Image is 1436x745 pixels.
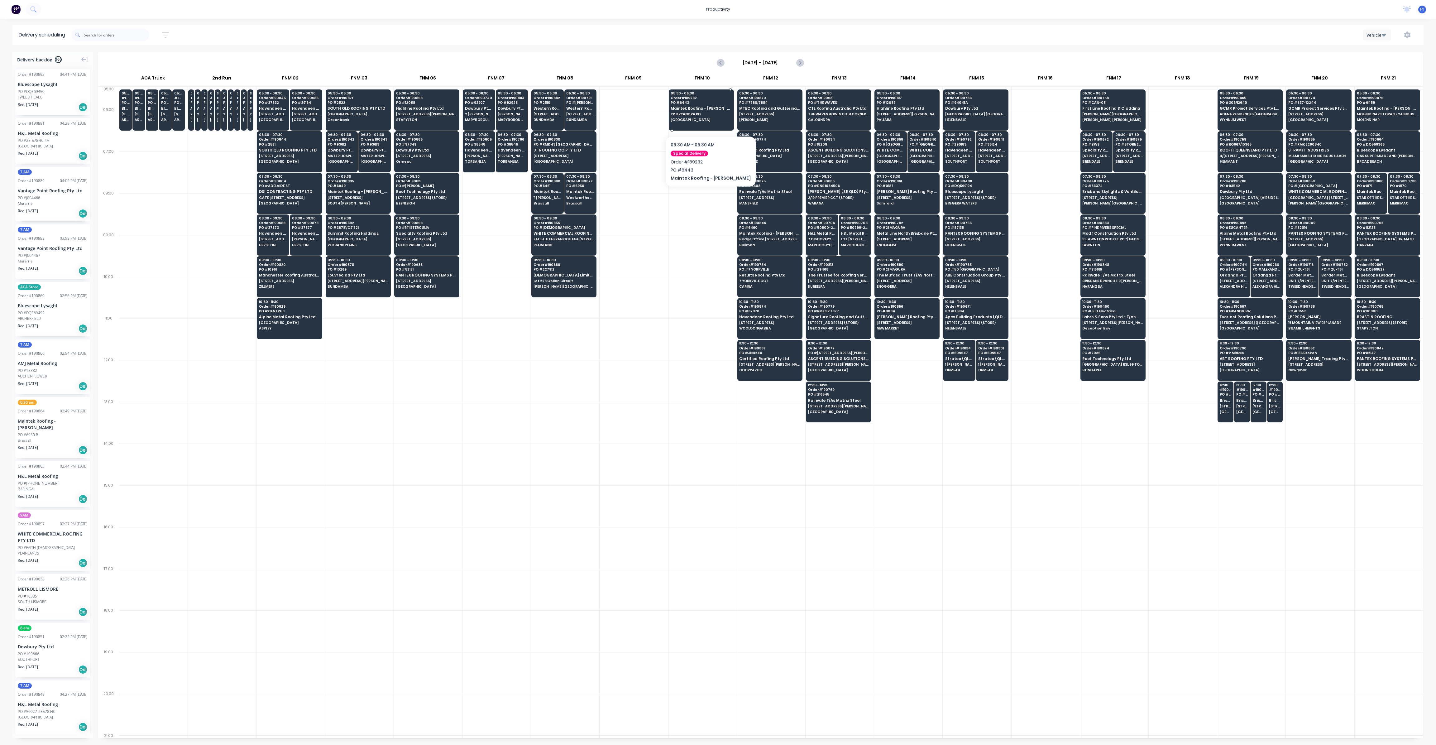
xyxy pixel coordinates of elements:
span: Apollo Home Improvement (QLD) Pty Ltd [243,106,245,110]
span: Certified Roofing Pty Ltd [739,148,800,152]
span: Havendeen Roofing Pty Ltd [259,106,287,110]
span: SOUTH QLD ROOFING PTY LTD [259,148,319,152]
span: PO # PQ445162 [122,101,130,104]
span: [STREET_ADDRESS][PERSON_NAME] (STORE) [174,112,183,116]
span: # 190058 [223,96,225,100]
span: Apollo Home Improvement (QLD) Pty Ltd [210,106,212,110]
span: PO # 39164 [292,101,320,104]
div: FNM 13 [805,73,874,86]
span: PO # 20287 [243,101,245,104]
span: PO # 12087 [877,101,937,104]
span: Apollo Home Improvement (QLD) Pty Ltd [217,106,218,110]
div: FNM 15 [942,73,1011,86]
span: PO # 2521 [259,142,319,146]
span: # 190099 [217,96,218,100]
span: 05:30 - 06:30 [671,91,731,95]
span: 05:30 - 06:30 [396,91,457,95]
span: 06:30 - 07:30 [877,133,905,137]
span: Dowbury Pty Ltd [328,148,356,152]
span: PO # 38548 [465,142,493,146]
div: FNM 17 [1080,73,1148,86]
span: Order # 190685 [292,96,320,100]
span: GCMR Project Services Pty Ltd [1220,106,1280,110]
span: ARCHERFIELD [174,118,183,122]
span: PO # 6443 [671,101,731,104]
span: 06:30 - 07:30 [1357,133,1417,137]
span: [PERSON_NAME] [203,118,205,122]
div: 07:00 [98,148,119,190]
span: Order # 190783 [945,96,1006,100]
span: 05:30 - 06:30 [1288,91,1349,95]
span: PO # 93612 [328,142,356,146]
span: 29 CORYMBIA PL (STORE) [237,112,238,116]
span: Bluescope Lysaght [122,106,130,110]
span: # 190111 [250,96,251,100]
span: 29 CORYMBIA PL (STORE) [203,112,205,116]
span: Dowbury Pty Ltd [945,106,1006,110]
span: 06:30 - 07:30 [465,133,493,137]
span: [PERSON_NAME] [223,118,225,122]
span: ARCHERFIELD [135,118,143,122]
span: [STREET_ADDRESS] [566,112,594,116]
span: PO # 337-12244 [1288,101,1349,104]
span: Bluescope Lysaght [135,106,143,110]
div: [GEOGRAPHIC_DATA] [18,143,88,149]
img: Factory [11,5,21,14]
span: # 190055 [237,96,238,100]
span: ARCHERFIELD [161,118,170,122]
span: [STREET_ADDRESS] [739,112,800,116]
span: 06:30 - 07:30 [1115,133,1143,137]
span: Order # 190870 [739,96,800,100]
span: 06:30 - 07:30 [534,133,594,137]
span: # 190535 [122,96,130,100]
span: Order # 190672 [1082,137,1110,141]
span: ARCHERFIELD [122,118,130,122]
span: MOLENDINAR STORAGE 2A INDUSTRIAL AV [1357,112,1417,116]
div: FNM 21 [1354,73,1422,86]
span: PO # 2510 [534,101,562,104]
span: # 190437 [203,96,205,100]
span: 29 CORYMBIA PL (STORE) [190,112,192,116]
span: [STREET_ADDRESS][PERSON_NAME] [396,112,457,116]
span: 05:30 - 06:30 [534,91,562,95]
div: Del [78,103,88,112]
span: Order # 190842 [328,137,356,141]
span: 29 CORYMBIA PL (STORE) [223,112,225,116]
span: Req. [DATE] [18,102,38,108]
span: Havendeen Roofing Pty Ltd [465,148,493,152]
div: 04:41 PM [DATE] [60,72,88,77]
span: PO # 92928 [498,101,526,104]
span: GCMR Project Services Pty Ltd [1288,106,1349,110]
span: [STREET_ADDRESS][PERSON_NAME] (STORE) [122,112,130,116]
span: Order # 190844 [259,137,319,141]
span: WHITE COMMERCIAL ROOFING PTY LTD [909,148,937,152]
span: Delivery backlog [17,56,52,63]
span: PO # 20465 [203,101,205,104]
span: Apollo Home Improvement (QLD) Pty Ltd [223,106,225,110]
span: Order # 190758 [1082,96,1143,100]
span: PO # 93613 [361,142,389,146]
div: 2nd Run [188,73,256,86]
span: Dowbury Pty Ltd [465,106,493,110]
span: WYNNUM WEST [1220,118,1280,122]
span: Highline Roofing Pty Ltd [396,106,457,110]
div: FNM 16 [1011,73,1079,86]
span: PO # DQ569522 [135,101,143,104]
span: PO # 20361 [250,101,251,104]
span: Order # 190865 [1220,96,1280,100]
span: Apollo Home Improvement (QLD) Pty Ltd [190,106,192,110]
span: 05:30 - 06:30 [292,91,320,95]
div: FNM 08 [531,73,599,86]
span: Order # 190858 [396,96,457,100]
span: Order # 190871 [328,96,388,100]
span: 05:30 - 06:30 [328,91,388,95]
span: 05:30 - 06:30 [808,91,869,95]
span: [STREET_ADDRESS][PERSON_NAME] (STORE) [161,112,170,116]
span: PO # RQ967/10365 [1220,142,1280,146]
span: 05:30 [174,91,183,95]
span: Order # 189232 [671,96,731,100]
span: Order # 190843 [361,137,389,141]
span: # 190498 [190,96,192,100]
span: Bluescope Lysaght [148,106,156,110]
span: PO # 94041 A [945,101,1006,104]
